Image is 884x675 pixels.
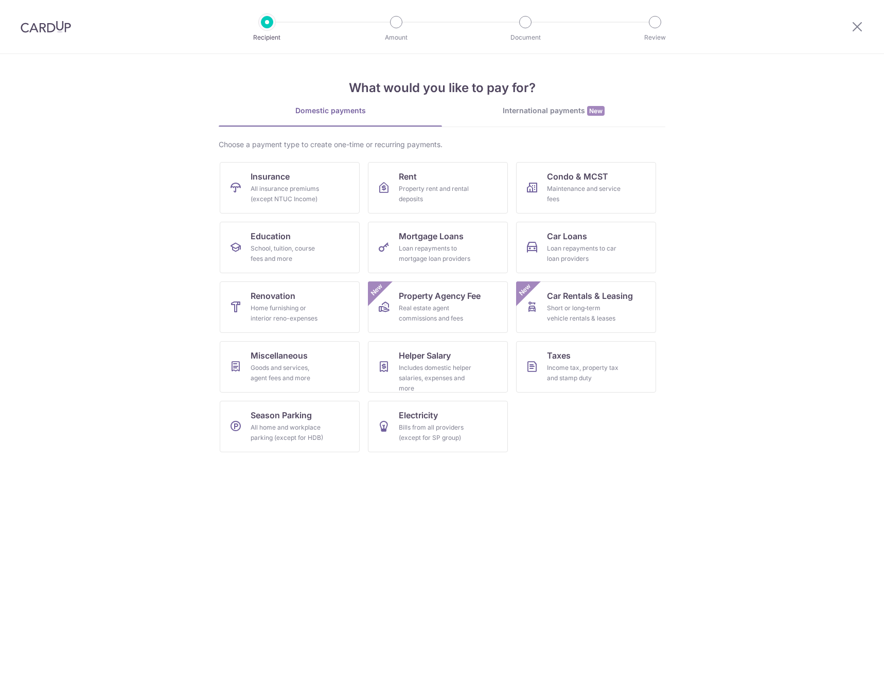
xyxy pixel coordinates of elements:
a: TaxesIncome tax, property tax and stamp duty [516,341,656,393]
div: All home and workplace parking (except for HDB) [251,422,325,443]
iframe: Opens a widget where you can find more information [818,644,874,670]
div: Bills from all providers (except for SP group) [399,422,473,443]
span: New [587,106,605,116]
span: Electricity [399,409,438,421]
div: Home furnishing or interior reno-expenses [251,303,325,324]
a: EducationSchool, tuition, course fees and more [220,222,360,273]
p: Amount [358,32,434,43]
span: New [517,281,534,298]
p: Document [487,32,563,43]
p: Review [617,32,693,43]
div: Choose a payment type to create one-time or recurring payments. [219,139,665,150]
span: Rent [399,170,417,183]
span: Education [251,230,291,242]
a: Helper SalaryIncludes domestic helper salaries, expenses and more [368,341,508,393]
span: Season Parking [251,409,312,421]
span: New [368,281,385,298]
div: Domestic payments [219,105,442,116]
span: Insurance [251,170,290,183]
span: Condo & MCST [547,170,608,183]
div: School, tuition, course fees and more [251,243,325,264]
div: International payments [442,105,665,116]
div: Loan repayments to mortgage loan providers [399,243,473,264]
div: Property rent and rental deposits [399,184,473,204]
span: Car Rentals & Leasing [547,290,633,302]
a: Mortgage LoansLoan repayments to mortgage loan providers [368,222,508,273]
span: Renovation [251,290,295,302]
span: Taxes [547,349,571,362]
div: Maintenance and service fees [547,184,621,204]
span: Property Agency Fee [399,290,481,302]
div: Goods and services, agent fees and more [251,363,325,383]
span: Helper Salary [399,349,451,362]
span: Car Loans [547,230,587,242]
div: Income tax, property tax and stamp duty [547,363,621,383]
p: Recipient [229,32,305,43]
span: Mortgage Loans [399,230,464,242]
h4: What would you like to pay for? [219,79,665,97]
a: MiscellaneousGoods and services, agent fees and more [220,341,360,393]
img: CardUp [21,21,71,33]
a: ElectricityBills from all providers (except for SP group) [368,401,508,452]
a: InsuranceAll insurance premiums (except NTUC Income) [220,162,360,214]
div: Includes domestic helper salaries, expenses and more [399,363,473,394]
div: Short or long‑term vehicle rentals & leases [547,303,621,324]
span: Miscellaneous [251,349,308,362]
a: RentProperty rent and rental deposits [368,162,508,214]
a: Property Agency FeeReal estate agent commissions and feesNew [368,281,508,333]
a: RenovationHome furnishing or interior reno-expenses [220,281,360,333]
a: Condo & MCSTMaintenance and service fees [516,162,656,214]
div: Loan repayments to car loan providers [547,243,621,264]
a: Car LoansLoan repayments to car loan providers [516,222,656,273]
a: Season ParkingAll home and workplace parking (except for HDB) [220,401,360,452]
a: Car Rentals & LeasingShort or long‑term vehicle rentals & leasesNew [516,281,656,333]
div: All insurance premiums (except NTUC Income) [251,184,325,204]
div: Real estate agent commissions and fees [399,303,473,324]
